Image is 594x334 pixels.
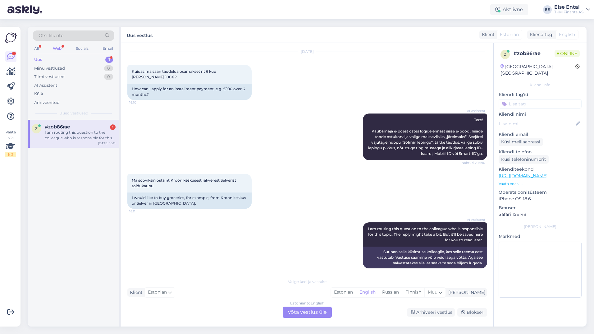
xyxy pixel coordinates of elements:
div: Estonian [331,288,356,297]
div: Web [52,44,63,53]
p: Klienditeekond [499,166,582,173]
div: Arhiveeri vestlus [407,308,455,317]
span: z [504,52,506,57]
div: [DATE] [127,49,487,54]
p: Kliendi nimi [499,111,582,118]
div: Tiimi vestlused [34,74,65,80]
span: AI Assistent [462,217,485,222]
div: I am routing this question to the colleague who is responsible for this topic. The reply might ta... [45,130,116,141]
div: Aktiivne [490,4,528,15]
div: Estonian to English [290,300,324,306]
div: Suunan selle küsimuse kolleegile, kes selle teema eest vastutab. Vastuse saamine võib veidi aega ... [363,247,487,268]
div: Küsi meiliaadressi [499,138,543,146]
div: Blokeeri [457,308,487,317]
div: Russian [379,288,402,297]
span: 16:10 [129,100,153,105]
div: Vaata siia [5,129,16,157]
span: #zob86rae [45,124,70,130]
div: Email [101,44,114,53]
div: Klienditugi [527,31,554,38]
span: Otsi kliente [39,32,63,39]
div: Klient [127,289,143,296]
div: Uus [34,57,42,63]
div: Finnish [402,288,424,297]
span: 16:11 [462,269,485,273]
div: I would like to buy groceries, for example, from Kroonikeskus or Selver in [GEOGRAPHIC_DATA]. [127,193,252,209]
span: 16:11 [129,209,153,214]
div: Võta vestlus üle [283,307,332,318]
div: Kõik [34,91,43,97]
div: [PERSON_NAME] [499,224,582,230]
div: 0 [104,65,113,72]
span: I am routing this question to the colleague who is responsible for this topic. The reply might ta... [368,226,484,242]
span: Online [555,50,580,57]
div: AI Assistent [34,82,57,89]
input: Lisa tag [499,99,582,109]
div: 1 / 3 [5,152,16,157]
div: Arhiveeritud [34,100,60,106]
p: Vaata edasi ... [499,181,582,187]
div: Socials [75,44,90,53]
img: Askly Logo [5,32,17,44]
span: Tere! Kaubamaja e-poest ostes logige ennast sisse e-poodi, lisage toode ostukorvi ja valige makse... [368,118,484,156]
div: TKM Finants AS [554,10,583,15]
div: 1 [105,57,113,63]
span: Uued vestlused [59,110,88,116]
span: Ma sooviksin osta nt Kroonikeskusest rakverest Selverist toidukaupu [132,178,237,188]
div: Kliendi info [499,82,582,88]
div: Küsi telefoninumbrit [499,155,549,164]
a: Else EntalTKM Finants AS [554,5,590,15]
p: Kliendi tag'id [499,91,582,98]
span: Estonian [148,289,167,296]
div: English [356,288,379,297]
label: Uus vestlus [127,30,153,39]
div: EE [543,5,552,14]
span: Estonian [500,31,519,38]
p: Kliendi email [499,131,582,138]
div: Valige keel ja vastake [127,279,487,285]
div: All [33,44,40,53]
span: English [559,31,575,38]
div: Else Ental [554,5,583,10]
div: 1 [110,124,116,130]
a: [URL][DOMAIN_NAME] [499,173,547,179]
input: Lisa nimi [499,120,574,127]
span: Muu [428,289,437,295]
p: Kliendi telefon [499,149,582,155]
p: iPhone OS 18.6 [499,196,582,202]
p: Operatsioonisüsteem [499,189,582,196]
span: AI Assistent [462,109,485,113]
div: 0 [104,74,113,80]
div: [DATE] 16:11 [98,141,116,146]
span: Kuidas ma saan taodelda osamakset nt 6 kuu [PERSON_NAME] 100€? [132,69,217,79]
div: Minu vestlused [34,65,65,72]
div: [PERSON_NAME] [446,289,485,296]
span: z [35,126,38,131]
span: Nähtud ✓ 16:10 [462,160,485,165]
div: # zob86rae [514,50,555,57]
p: Safari 15E148 [499,211,582,218]
p: Märkmed [499,233,582,240]
p: Brauser [499,205,582,211]
div: [GEOGRAPHIC_DATA], [GEOGRAPHIC_DATA] [500,63,575,77]
div: How can I apply for an installment payment, e.g. €100 over 6 months? [127,84,252,100]
div: Klient [479,31,495,38]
